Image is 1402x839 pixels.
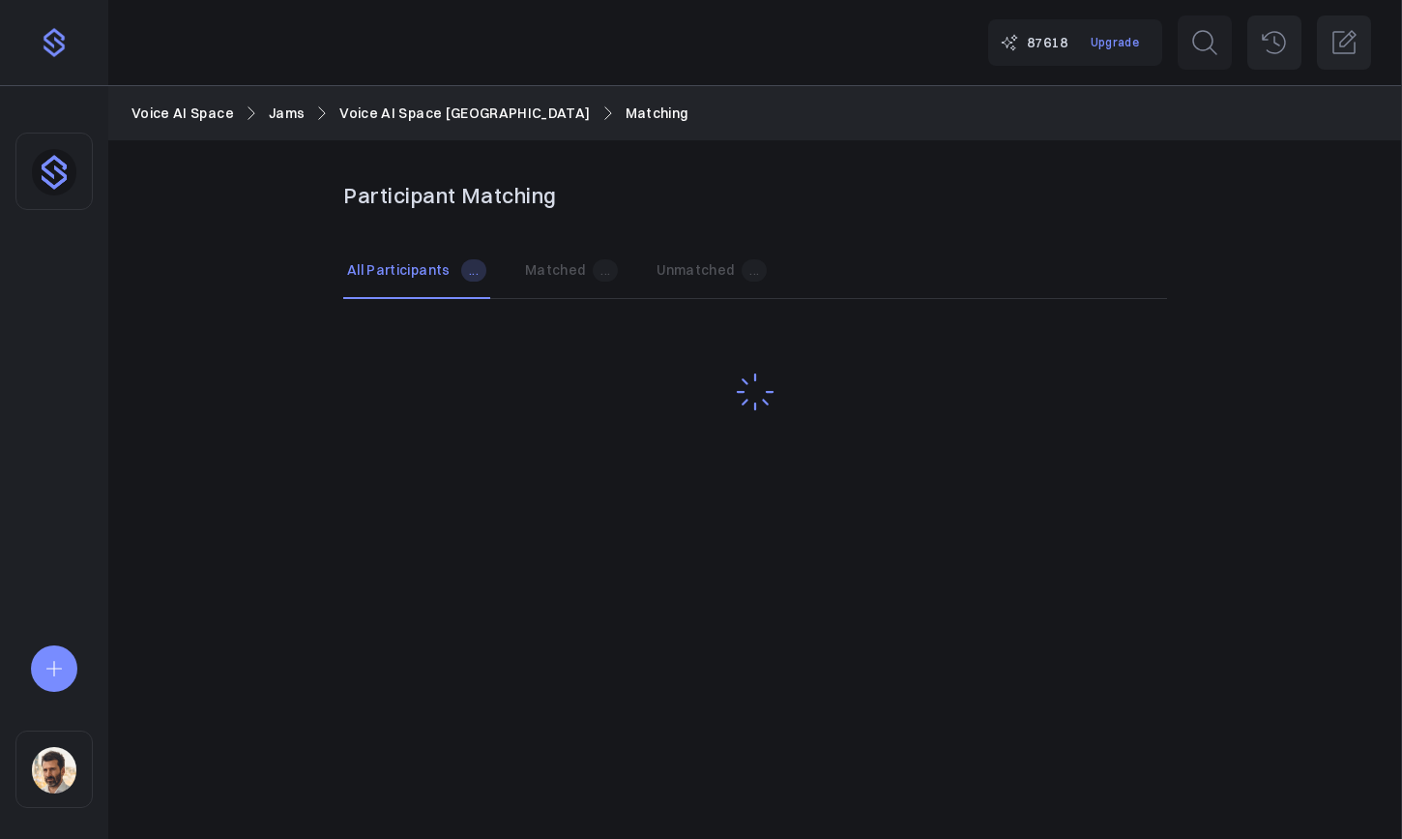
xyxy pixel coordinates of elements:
img: dhnou9yomun9587rl8johsq6w6vr [32,149,76,195]
button: Unmatched... [653,244,771,298]
p: All Participants [347,261,451,279]
a: Voice AI Space [GEOGRAPHIC_DATA] [339,103,590,124]
nav: Tabs [343,244,1167,298]
button: All Participants ... [343,244,490,298]
a: Matching [626,103,688,124]
button: Matched... [521,244,622,298]
span: ... [461,259,486,282]
span: 87618 [1027,32,1067,53]
span: ... [593,259,618,282]
span: ... [742,259,767,282]
a: Jams [269,103,305,124]
a: Upgrade [1079,27,1151,57]
a: Voice AI Space [131,103,234,124]
h1: Participant Matching [343,179,1167,213]
img: sqr4epb0z8e5jm577i6jxqftq3ng [32,747,76,794]
img: purple-logo-18f04229334c5639164ff563510a1dba46e1211543e89c7069427642f6c28bac.png [39,27,70,58]
nav: Breadcrumb [131,103,1379,124]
